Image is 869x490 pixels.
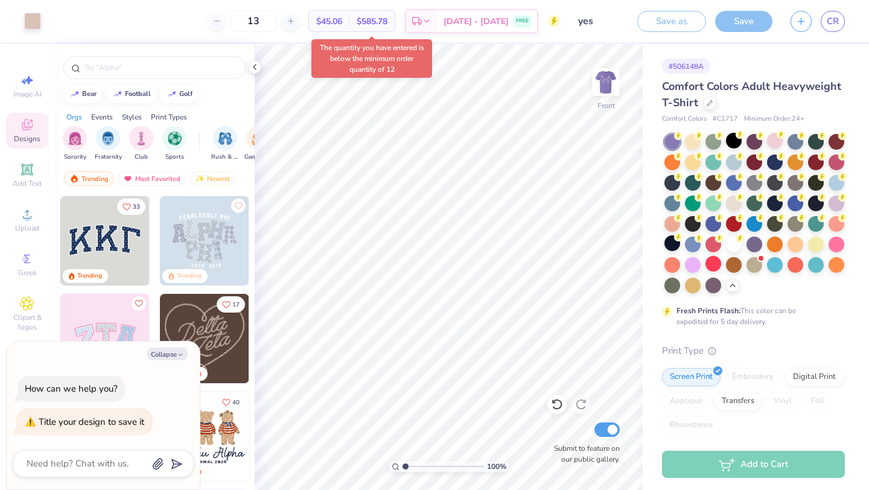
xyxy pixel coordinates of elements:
[113,91,123,98] img: trend_line.gif
[95,126,122,162] div: filter for Fraternity
[77,272,102,281] div: Trending
[82,91,97,97] div: bear
[316,15,342,28] span: $45.06
[129,126,153,162] button: filter button
[249,196,338,285] img: a3f22b06-4ee5-423c-930f-667ff9442f68
[211,126,239,162] div: filter for Rush & Bid
[676,306,740,316] strong: Fresh Prints Flash:
[129,126,153,162] div: filter for Club
[106,85,156,103] button: football
[69,174,79,183] img: trending.gif
[133,204,140,210] span: 33
[195,174,205,183] img: Newest.gif
[662,79,841,110] span: Comfort Colors Adult Heavyweight T-Shirt
[211,126,239,162] button: filter button
[125,91,151,97] div: football
[118,171,186,186] div: Most Favorited
[244,153,272,162] span: Game Day
[827,14,839,28] span: CR
[25,383,118,395] div: How can we help you?
[785,368,844,386] div: Digital Print
[232,399,240,406] span: 40
[149,196,238,285] img: edfb13fc-0e43-44eb-bea2-bf7fc0dd67f9
[68,132,82,145] img: Sorority Image
[662,344,845,358] div: Print Type
[149,294,238,383] img: 5ee11766-d822-42f5-ad4e-763472bf8dcf
[211,153,239,162] span: Rush & Bid
[179,91,193,97] div: golf
[6,313,48,332] span: Clipart & logos
[13,179,42,188] span: Add Text
[444,15,509,28] span: [DATE] - [DATE]
[357,15,387,28] span: $585.78
[232,302,240,308] span: 17
[135,153,148,162] span: Club
[547,443,620,465] label: Submit to feature on our public gallery.
[147,348,188,360] button: Collapse
[177,272,202,281] div: Trending
[162,126,186,162] button: filter button
[160,392,249,481] img: a3be6b59-b000-4a72-aad0-0c575b892a6b
[724,368,781,386] div: Embroidery
[132,296,146,311] button: Like
[662,392,710,410] div: Applique
[60,196,150,285] img: 3b9aba4f-e317-4aa7-a679-c95a879539bd
[91,112,113,122] div: Events
[160,196,249,285] img: 5a4b4175-9e88-49c8-8a23-26d96782ddc6
[244,126,272,162] button: filter button
[95,126,122,162] button: filter button
[101,132,115,145] img: Fraternity Image
[713,114,738,124] span: # C1717
[662,59,710,74] div: # 506148A
[60,294,150,383] img: 9980f5e8-e6a1-4b4a-8839-2b0e9349023c
[13,89,42,99] span: Image AI
[168,132,182,145] img: Sports Image
[516,17,529,25] span: FREE
[662,114,707,124] span: Comfort Colors
[63,126,87,162] button: filter button
[64,153,86,162] span: Sorority
[803,392,832,410] div: Foil
[162,126,186,162] div: filter for Sports
[165,153,184,162] span: Sports
[14,134,40,144] span: Designs
[594,70,618,94] img: Front
[63,126,87,162] div: filter for Sorority
[117,199,145,215] button: Like
[821,11,845,32] a: CR
[231,199,246,213] button: Like
[249,294,338,383] img: ead2b24a-117b-4488-9b34-c08fd5176a7b
[63,85,102,103] button: bear
[744,114,804,124] span: Minimum Order: 24 +
[160,294,249,383] img: 12710c6a-dcc0-49ce-8688-7fe8d5f96fe2
[95,153,122,162] span: Fraternity
[15,223,39,233] span: Upload
[151,112,187,122] div: Print Types
[135,132,148,145] img: Club Image
[217,394,245,410] button: Like
[64,171,114,186] div: Trending
[83,62,238,74] input: Try "Alpha"
[217,296,245,313] button: Like
[487,461,506,472] span: 100 %
[161,85,198,103] button: golf
[249,392,338,481] img: d12c9beb-9502-45c7-ae94-40b97fdd6040
[189,171,235,186] div: Newest
[66,112,82,122] div: Orgs
[218,132,232,145] img: Rush & Bid Image
[676,305,825,327] div: This color can be expedited for 5 day delivery.
[662,368,721,386] div: Screen Print
[70,91,80,98] img: trend_line.gif
[18,268,37,278] span: Greek
[597,100,615,111] div: Front
[230,10,277,32] input: – –
[122,112,142,122] div: Styles
[569,9,628,33] input: Untitled Design
[662,416,721,434] div: Rhinestones
[311,39,432,78] div: The quantity you have entered is below the minimum order quantity of 12
[766,392,800,410] div: Vinyl
[714,392,762,410] div: Transfers
[252,132,266,145] img: Game Day Image
[244,126,272,162] div: filter for Game Day
[167,91,177,98] img: trend_line.gif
